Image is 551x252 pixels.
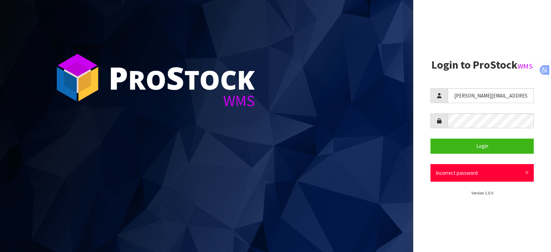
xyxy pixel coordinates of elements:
[448,88,534,103] input: Username
[518,62,533,71] small: WMS
[430,59,534,71] h2: Login to ProStock
[166,57,184,99] span: S
[436,170,478,176] span: Incorrect password
[525,168,529,177] span: ×
[108,93,255,109] div: WMS
[108,62,255,93] div: ro tock
[430,139,534,153] button: Login
[471,190,493,195] small: Version 1.0.0
[52,52,103,103] img: ProStock Cube
[108,57,128,99] span: P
